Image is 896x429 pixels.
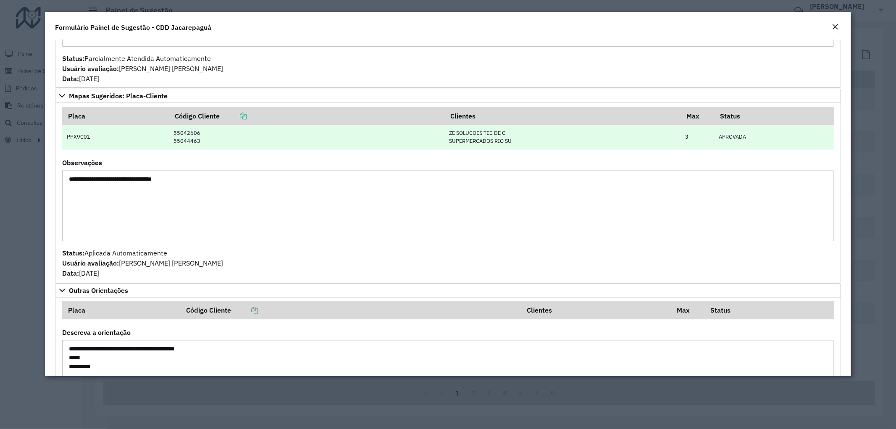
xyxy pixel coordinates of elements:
[62,125,169,150] td: PPX9C01
[445,107,681,124] th: Clientes
[62,74,79,83] strong: Data:
[220,112,247,120] a: Copiar
[62,158,102,168] label: Observações
[62,107,169,124] th: Placa
[62,327,131,337] label: Descreva a orientação
[69,92,168,99] span: Mapas Sugeridos: Placa-Cliente
[62,301,181,319] th: Placa
[62,259,119,267] strong: Usuário avaliação:
[715,107,834,124] th: Status
[62,54,223,83] span: Parcialmente Atendida Automaticamente [PERSON_NAME] [PERSON_NAME] [DATE]
[62,64,119,73] strong: Usuário avaliação:
[169,125,445,150] td: 55042606 55044463
[832,24,838,30] em: Fechar
[62,269,79,277] strong: Data:
[521,301,671,319] th: Clientes
[62,54,84,63] strong: Status:
[62,249,84,257] strong: Status:
[62,249,223,277] span: Aplicada Automaticamente [PERSON_NAME] [PERSON_NAME] [DATE]
[55,22,211,32] h4: Formulário Painel de Sugestão - CDD Jacarepaguá
[704,301,834,319] th: Status
[681,125,715,150] td: 3
[181,301,521,319] th: Código Cliente
[169,107,445,124] th: Código Cliente
[445,125,681,150] td: ZE SOLUCOES TEC DE C SUPERMERCADOS RIO SU
[55,283,841,297] a: Outras Orientações
[671,301,704,319] th: Max
[715,125,834,150] td: APROVADA
[55,103,841,282] div: Mapas Sugeridos: Placa-Cliente
[69,287,128,294] span: Outras Orientações
[55,89,841,103] a: Mapas Sugeridos: Placa-Cliente
[681,107,715,124] th: Max
[231,306,258,314] a: Copiar
[829,22,841,33] button: Close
